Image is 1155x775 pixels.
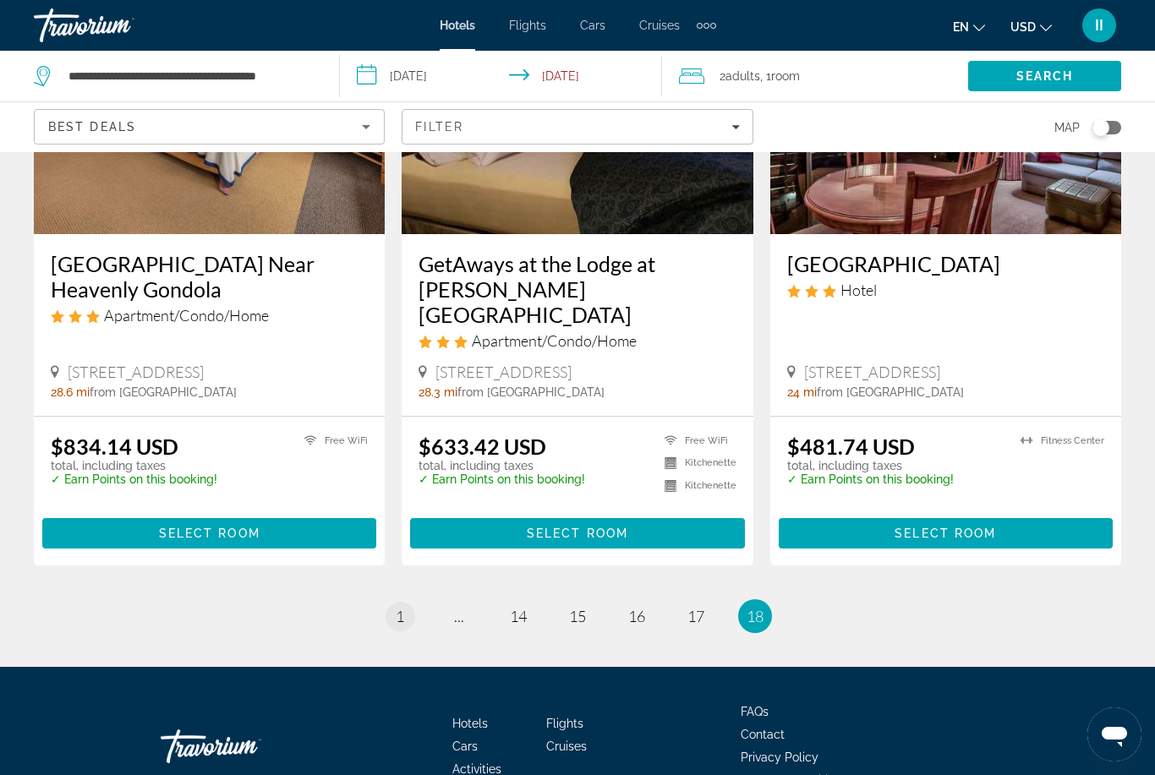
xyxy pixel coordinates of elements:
[104,306,269,325] span: Apartment/Condo/Home
[787,385,817,399] span: 24 mi
[787,459,954,472] p: total, including taxes
[435,363,572,381] span: [STREET_ADDRESS]
[527,527,628,540] span: Select Room
[51,385,90,399] span: 28.6 mi
[419,251,736,327] a: GetAways at the Lodge at [PERSON_NAME][GEOGRAPHIC_DATA]
[760,64,800,88] span: , 1
[51,434,178,459] ins: $834.14 USD
[840,281,877,299] span: Hotel
[771,69,800,83] span: Room
[419,385,457,399] span: 28.3 mi
[628,607,645,625] span: 16
[419,331,736,350] div: 3 star Apartment
[472,331,637,350] span: Apartment/Condo/Home
[410,518,744,549] button: Select Room
[90,385,237,399] span: from [GEOGRAPHIC_DATA]
[1095,17,1103,34] span: II
[787,281,1104,299] div: 3 star Hotel
[1010,14,1052,39] button: Change currency
[48,117,370,137] mat-select: Sort by
[662,51,968,101] button: Travelers: 2 adults, 0 children
[804,363,940,381] span: [STREET_ADDRESS]
[68,363,204,381] span: [STREET_ADDRESS]
[953,20,969,34] span: en
[415,120,463,134] span: Filter
[1010,20,1036,34] span: USD
[580,19,605,32] a: Cars
[720,64,760,88] span: 2
[419,434,546,459] ins: $633.42 USD
[457,385,605,399] span: from [GEOGRAPHIC_DATA]
[161,721,330,772] a: Go Home
[895,527,996,540] span: Select Room
[396,607,404,625] span: 1
[747,607,764,625] span: 18
[51,472,217,486] p: ✓ Earn Points on this booking!
[402,109,753,145] button: Filters
[410,521,744,540] a: Select Room
[510,607,527,625] span: 14
[419,472,585,486] p: ✓ Earn Points on this booking!
[454,607,464,625] span: ...
[51,459,217,472] p: total, including taxes
[1077,8,1121,43] button: User Menu
[953,14,985,39] button: Change language
[67,63,314,89] input: Search hotel destination
[509,19,546,32] a: Flights
[787,251,1104,276] a: [GEOGRAPHIC_DATA]
[741,728,785,741] a: Contact
[34,3,203,47] a: Travorium
[1087,707,1141,761] iframe: Кнопка запуска окна обмена сообщениями
[787,472,954,486] p: ✓ Earn Points on this booking!
[1016,69,1074,83] span: Search
[159,527,260,540] span: Select Room
[34,599,1121,633] nav: Pagination
[968,61,1121,91] button: Search
[340,51,663,101] button: Select check in and out date
[741,750,818,764] a: Privacy Policy
[42,518,376,549] button: Select Room
[419,459,585,472] p: total, including taxes
[656,478,736,493] li: Kitchenette
[51,251,368,302] a: [GEOGRAPHIC_DATA] Near Heavenly Gondola
[687,607,704,625] span: 17
[546,740,587,753] a: Cruises
[1012,434,1104,448] li: Fitness Center
[817,385,964,399] span: from [GEOGRAPHIC_DATA]
[741,705,769,718] a: FAQs
[779,521,1113,540] a: Select Room
[546,717,583,730] a: Flights
[296,434,368,448] li: Free WiFi
[787,434,915,459] ins: $481.74 USD
[656,434,736,448] li: Free WiFi
[656,456,736,471] li: Kitchenette
[779,518,1113,549] button: Select Room
[725,69,760,83] span: Adults
[51,306,368,325] div: 3 star Apartment
[1080,120,1121,135] button: Toggle map
[452,717,488,730] a: Hotels
[440,19,475,32] a: Hotels
[1054,116,1080,139] span: Map
[48,120,136,134] span: Best Deals
[452,740,478,753] a: Cars
[42,521,376,540] a: Select Room
[697,12,716,39] button: Extra navigation items
[639,19,680,32] a: Cruises
[569,607,586,625] span: 15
